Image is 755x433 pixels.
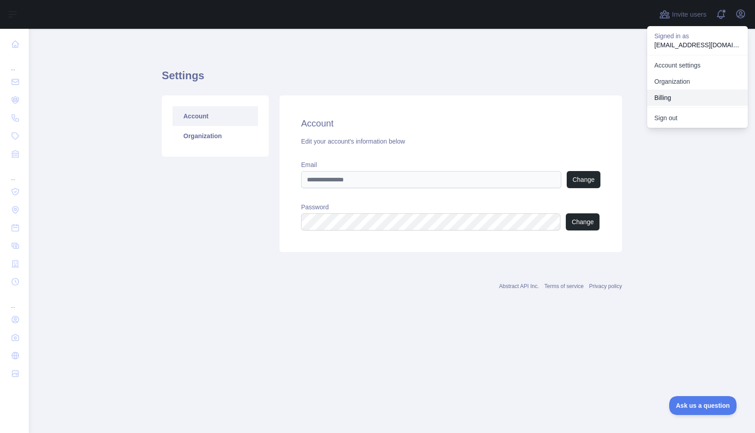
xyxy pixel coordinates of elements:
[173,126,258,146] a: Organization
[162,68,622,90] h1: Settings
[647,90,748,106] button: Billing
[7,54,22,72] div: ...
[301,117,600,130] h2: Account
[301,160,600,169] label: Email
[669,396,737,415] iframe: Toggle Customer Support
[301,137,600,146] div: Edit your account's information below
[499,283,539,289] a: Abstract API Inc.
[647,73,748,90] a: Organization
[657,7,708,22] button: Invite users
[301,203,600,212] label: Password
[672,9,706,20] span: Invite users
[567,171,600,188] button: Change
[544,283,583,289] a: Terms of service
[7,164,22,182] div: ...
[654,41,741,50] p: [EMAIL_ADDRESS][DOMAIN_NAME]
[566,213,600,230] button: Change
[173,106,258,126] a: Account
[647,110,748,126] button: Sign out
[7,292,22,310] div: ...
[647,57,748,73] a: Account settings
[654,32,741,41] p: Signed in as
[589,283,622,289] a: Privacy policy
